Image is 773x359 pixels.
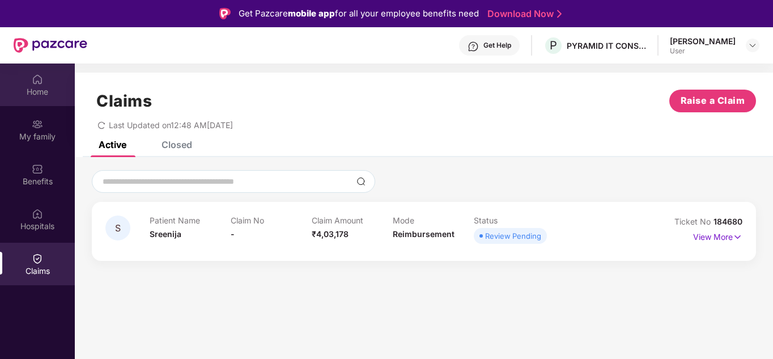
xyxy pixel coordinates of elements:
p: Status [474,216,555,225]
div: Active [99,139,126,150]
img: svg+xml;base64,PHN2ZyBpZD0iQmVuZWZpdHMiIHhtbG5zPSJodHRwOi8vd3d3LnczLm9yZy8yMDAwL3N2ZyIgd2lkdGg9Ij... [32,163,43,175]
img: svg+xml;base64,PHN2ZyBpZD0iQ2xhaW0iIHhtbG5zPSJodHRwOi8vd3d3LnczLm9yZy8yMDAwL3N2ZyIgd2lkdGg9IjIwIi... [32,253,43,264]
span: ₹4,03,178 [312,229,349,239]
div: PYRAMID IT CONSULTING PRIVATE LIMITED [567,40,646,51]
button: Raise a Claim [669,90,756,112]
span: Ticket No [674,217,713,226]
div: User [670,47,736,56]
p: Patient Name [150,216,231,225]
div: Get Pazcare for all your employee benefits need [239,7,479,20]
p: Claim Amount [312,216,393,225]
img: svg+xml;base64,PHN2ZyBpZD0iSG9tZSIgeG1sbnM9Imh0dHA6Ly93d3cudzMub3JnLzIwMDAvc3ZnIiB3aWR0aD0iMjAiIG... [32,74,43,85]
p: View More [693,228,742,243]
p: Mode [393,216,474,225]
span: Reimbursement [393,229,455,239]
div: [PERSON_NAME] [670,36,736,47]
span: P [550,39,557,52]
img: New Pazcare Logo [14,38,87,53]
div: Review Pending [485,230,541,242]
img: svg+xml;base64,PHN2ZyBpZD0iU2VhcmNoLTMyeDMyIiB4bWxucz0iaHR0cDovL3d3dy53My5vcmcvMjAwMC9zdmciIHdpZH... [356,177,366,186]
strong: mobile app [288,8,335,19]
span: S [115,223,121,233]
img: svg+xml;base64,PHN2ZyB4bWxucz0iaHR0cDovL3d3dy53My5vcmcvMjAwMC9zdmciIHdpZHRoPSIxNyIgaGVpZ2h0PSIxNy... [733,231,742,243]
img: svg+xml;base64,PHN2ZyBpZD0iSGVscC0zMngzMiIgeG1sbnM9Imh0dHA6Ly93d3cudzMub3JnLzIwMDAvc3ZnIiB3aWR0aD... [468,41,479,52]
h1: Claims [96,91,152,111]
span: - [231,229,235,239]
span: 184680 [713,217,742,226]
span: Last Updated on 12:48 AM[DATE] [109,120,233,130]
span: redo [97,120,105,130]
span: Raise a Claim [681,94,745,108]
div: Get Help [483,41,511,50]
img: Stroke [557,8,562,20]
img: svg+xml;base64,PHN2ZyB3aWR0aD0iMjAiIGhlaWdodD0iMjAiIHZpZXdCb3g9IjAgMCAyMCAyMCIgZmlsbD0ibm9uZSIgeG... [32,119,43,130]
span: Sreenija [150,229,181,239]
img: svg+xml;base64,PHN2ZyBpZD0iRHJvcGRvd24tMzJ4MzIiIHhtbG5zPSJodHRwOi8vd3d3LnczLm9yZy8yMDAwL3N2ZyIgd2... [748,41,757,50]
img: Logo [219,8,231,19]
a: Download Now [487,8,558,20]
img: svg+xml;base64,PHN2ZyBpZD0iSG9zcGl0YWxzIiB4bWxucz0iaHR0cDovL3d3dy53My5vcmcvMjAwMC9zdmciIHdpZHRoPS... [32,208,43,219]
div: Closed [162,139,192,150]
p: Claim No [231,216,312,225]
